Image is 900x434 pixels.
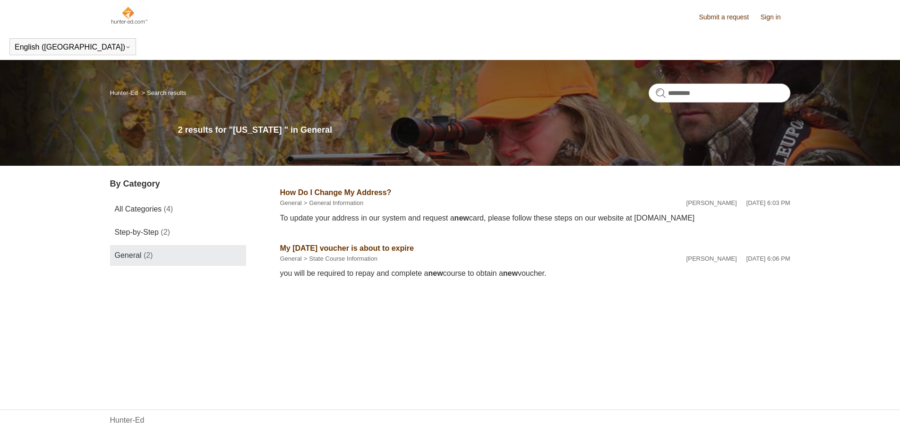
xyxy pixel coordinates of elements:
time: 02/12/2024, 18:03 [746,199,790,206]
a: General [280,199,302,206]
div: you will be required to repay and complete a course to obtain a voucher. [280,268,790,279]
span: Step-by-Step [115,228,159,236]
div: To update your address in our system and request a card, please follow these steps on our website... [280,213,790,224]
a: Step-by-Step (2) [110,222,246,243]
em: new [454,214,469,222]
li: State Course Information [302,254,377,264]
a: Hunter-Ed [110,415,145,426]
a: General [280,255,302,262]
em: new [428,269,443,277]
span: (2) [144,251,153,259]
a: All Categories (4) [110,199,246,220]
li: General [280,198,302,208]
input: Search [649,84,790,102]
a: My [DATE] voucher is about to expire [280,244,414,252]
li: Hunter-Ed [110,89,140,96]
h1: 2 results for "[US_STATE] " in General [178,124,790,136]
span: All Categories [115,205,162,213]
li: [PERSON_NAME] [686,198,737,208]
button: English ([GEOGRAPHIC_DATA]) [15,43,131,51]
a: State Course Information [309,255,377,262]
time: 02/12/2024, 18:06 [746,255,790,262]
li: Search results [139,89,186,96]
a: General Information [309,199,363,206]
li: [PERSON_NAME] [686,254,737,264]
img: Hunter-Ed Help Center home page [110,6,148,25]
span: (2) [161,228,170,236]
span: General [115,251,142,259]
h3: By Category [110,178,246,190]
a: Sign in [761,12,790,22]
a: How Do I Change My Address? [280,188,392,196]
a: General (2) [110,245,246,266]
a: Hunter-Ed [110,89,138,96]
li: General Information [302,198,364,208]
li: General [280,254,302,264]
em: new [503,269,518,277]
span: (4) [164,205,173,213]
a: Submit a request [699,12,758,22]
